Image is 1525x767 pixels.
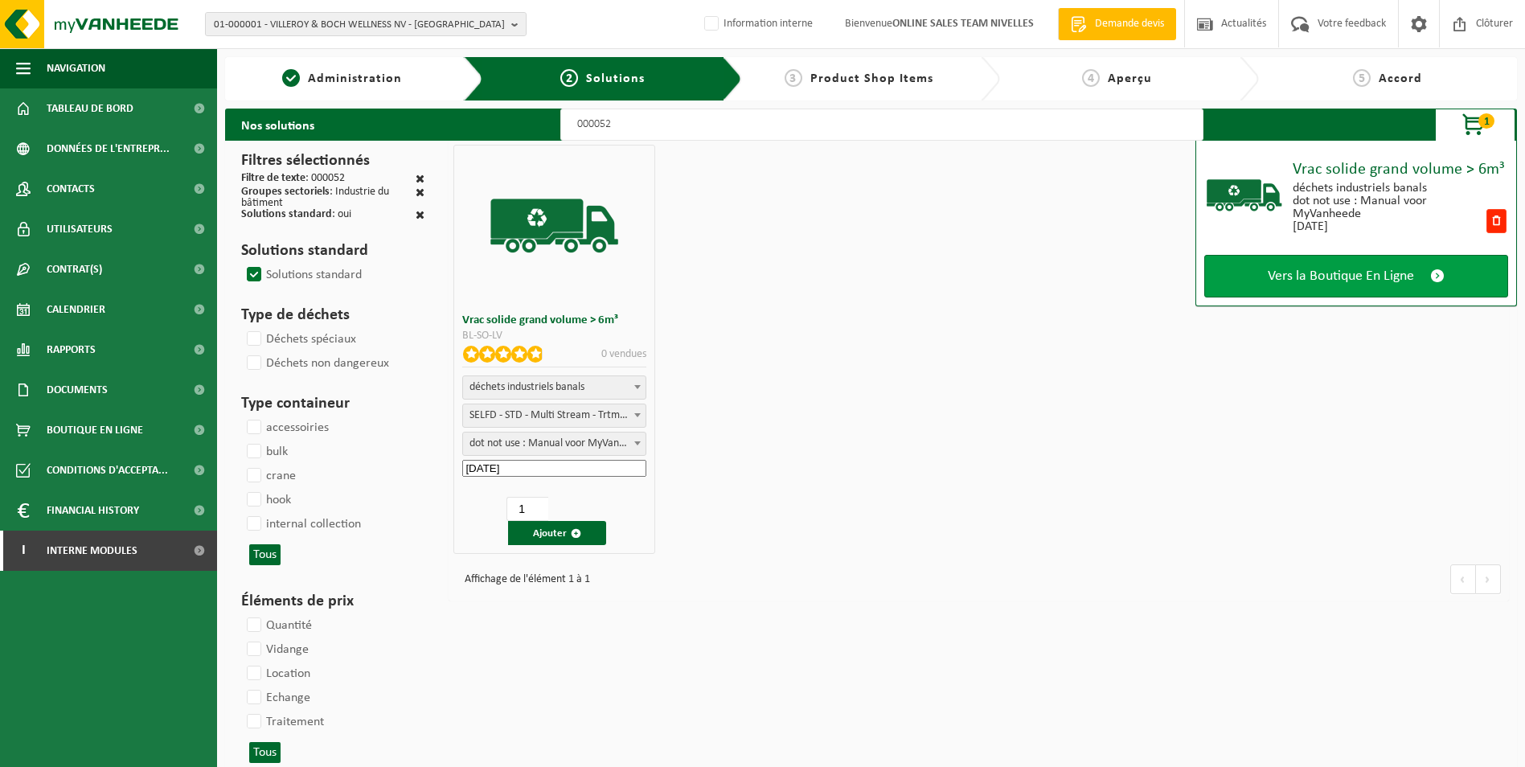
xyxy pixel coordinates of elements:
label: Solutions standard [244,263,362,287]
span: dot not use : Manual voor MyVanheede [462,432,646,456]
strong: ONLINE SALES TEAM NIVELLES [892,18,1034,30]
span: Solutions standard [241,208,332,220]
div: : 000052 [241,173,345,187]
span: Filtre de texte [241,172,305,184]
span: Aperçu [1108,72,1152,85]
label: Traitement [244,710,324,734]
input: 1 [506,497,548,521]
button: Tous [249,742,281,763]
div: Vrac solide grand volume > 6m³ [1293,162,1508,178]
img: BL-SO-LV [1204,155,1285,236]
span: 5 [1353,69,1371,87]
label: Location [244,662,310,686]
label: bulk [244,440,288,464]
span: Vers la Boutique En Ligne [1268,268,1414,285]
span: SELFD - STD - Multi Stream - Trtmt/wu (SP-M-000052) [462,404,646,428]
span: 4 [1082,69,1100,87]
h3: Type de déchets [241,303,424,327]
span: Documents [47,370,108,410]
span: 1 [1478,113,1494,129]
label: Quantité [244,613,312,638]
span: Contrat(s) [47,249,102,289]
button: 1 [1435,109,1515,141]
span: dot not use : Manual voor MyVanheede [463,433,646,455]
label: Information interne [701,12,813,36]
span: Utilisateurs [47,209,113,249]
span: 3 [785,69,802,87]
span: Demande devis [1091,16,1168,32]
h3: Vrac solide grand volume > 6m³ [462,314,646,326]
span: Navigation [47,48,105,88]
span: SELFD - STD - Multi Stream - Trtmt/wu (SP-M-000052) [463,404,646,427]
div: [DATE] [1293,220,1485,233]
input: Chercher [560,109,1203,141]
label: hook [244,488,291,512]
input: Date de début [462,460,646,477]
button: Ajouter [508,521,606,545]
div: Affichage de l'élément 1 à 1 [457,566,590,593]
button: 01-000001 - VILLEROY & BOCH WELLNESS NV - [GEOGRAPHIC_DATA] [205,12,527,36]
h3: Type containeur [241,392,424,416]
span: Accord [1379,72,1422,85]
a: Demande devis [1058,8,1176,40]
div: dot not use : Manual voor MyVanheede [1293,195,1485,220]
a: 5Accord [1267,69,1509,88]
span: Données de l'entrepr... [47,129,170,169]
h2: Nos solutions [225,109,330,141]
label: Vidange [244,638,309,662]
a: 1Administration [233,69,451,88]
h3: Filtres sélectionnés [241,149,424,173]
span: Interne modules [47,531,137,571]
span: déchets industriels banals [462,375,646,400]
label: Echange [244,686,310,710]
span: Financial History [47,490,139,531]
span: 1 [282,69,300,87]
a: 4Aperçu [1008,69,1226,88]
label: accessoiries [244,416,329,440]
span: 2 [560,69,578,87]
span: Rapports [47,330,96,370]
span: Calendrier [47,289,105,330]
button: Tous [249,544,281,565]
div: : Industrie du bâtiment [241,187,416,209]
span: Groupes sectoriels [241,186,330,198]
img: BL-SO-LV [486,158,623,294]
span: Solutions [586,72,645,85]
label: Déchets spéciaux [244,327,356,351]
span: I [16,531,31,571]
a: 3Product Shop Items [750,69,968,88]
div: déchets industriels banals [1293,182,1485,195]
p: 0 vendues [601,346,646,363]
a: Vers la Boutique En Ligne [1204,255,1508,297]
a: 2Solutions [495,69,709,88]
span: déchets industriels banals [463,376,646,399]
h3: Solutions standard [241,239,424,263]
span: Administration [308,72,402,85]
label: crane [244,464,296,488]
label: internal collection [244,512,361,536]
h3: Éléments de prix [241,589,424,613]
span: Conditions d'accepta... [47,450,168,490]
span: Boutique en ligne [47,410,143,450]
label: Déchets non dangereux [244,351,389,375]
div: : oui [241,209,351,223]
span: 01-000001 - VILLEROY & BOCH WELLNESS NV - [GEOGRAPHIC_DATA] [214,13,505,37]
div: BL-SO-LV [462,330,646,342]
span: Product Shop Items [810,72,933,85]
span: Contacts [47,169,95,209]
span: Tableau de bord [47,88,133,129]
